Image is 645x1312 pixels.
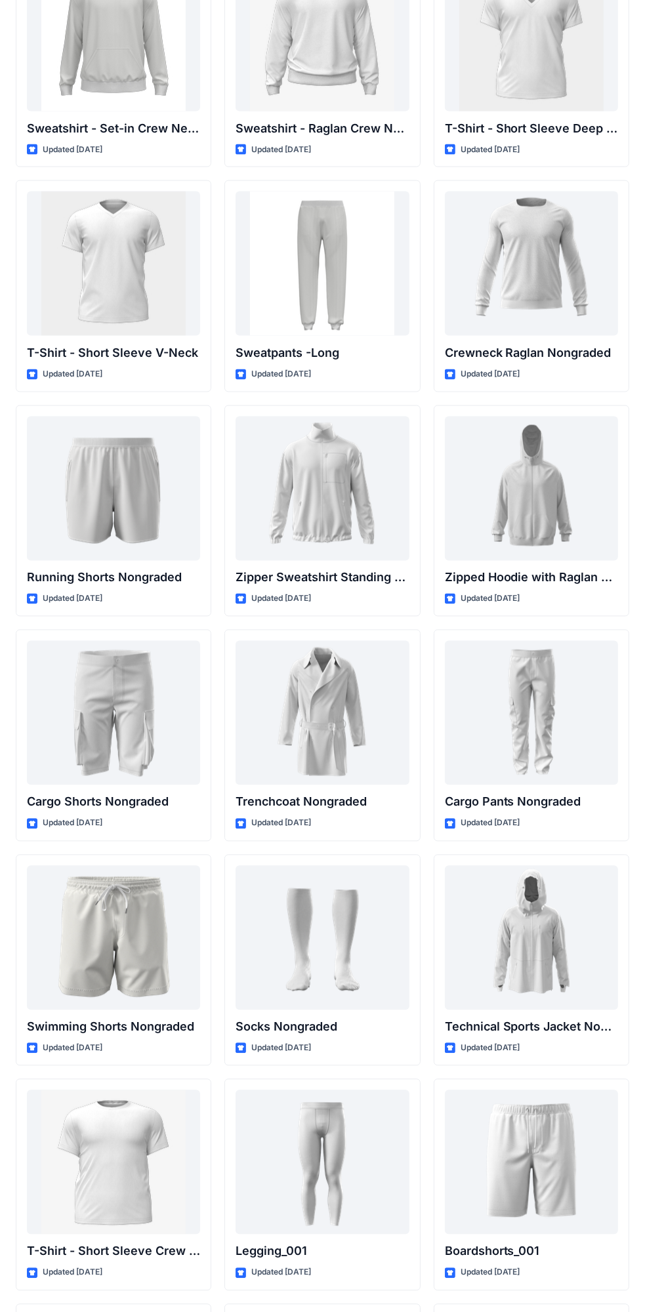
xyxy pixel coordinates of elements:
p: Technical Sports Jacket Nongraded [445,1018,618,1036]
p: Socks Nongraded [236,1018,409,1036]
p: Updated [DATE] [251,1042,311,1056]
p: Updated [DATE] [251,592,311,606]
a: Zipper Sweatshirt Standing Collar Nongraded [236,417,409,561]
a: T-Shirt - Short Sleeve Crew Neck [27,1090,200,1235]
a: Sweatpants -Long [236,192,409,336]
p: Updated [DATE] [251,143,311,157]
p: Sweatpants -Long [236,344,409,362]
a: Technical Sports Jacket Nongraded [445,866,618,1010]
a: Zipped Hoodie with Raglan Sleeve Nongraded [445,417,618,561]
p: Updated [DATE] [251,367,311,381]
p: Boardshorts_001 [445,1242,618,1261]
p: Updated [DATE] [43,592,102,606]
p: Swimming Shorts Nongraded [27,1018,200,1036]
p: Running Shorts Nongraded [27,569,200,587]
a: Socks Nongraded [236,866,409,1010]
a: Boardshorts_001 [445,1090,618,1235]
a: Trenchcoat Nongraded [236,641,409,785]
p: Crewneck Raglan Nongraded [445,344,618,362]
p: Updated [DATE] [43,143,102,157]
a: Running Shorts Nongraded [27,417,200,561]
p: Updated [DATE] [461,592,520,606]
p: Updated [DATE] [43,1042,102,1056]
p: Updated [DATE] [461,817,520,830]
p: T-Shirt - Short Sleeve Deep V-Neck [445,119,618,138]
p: Zipper Sweatshirt Standing Collar Nongraded [236,569,409,587]
p: Legging_001 [236,1242,409,1261]
p: Updated [DATE] [461,1042,520,1056]
p: Zipped Hoodie with Raglan Sleeve Nongraded [445,569,618,587]
p: Updated [DATE] [43,1266,102,1280]
a: Cargo Pants Nongraded [445,641,618,785]
p: Updated [DATE] [461,1266,520,1280]
a: Legging_001 [236,1090,409,1235]
p: Cargo Pants Nongraded [445,793,618,811]
p: Updated [DATE] [251,1266,311,1280]
a: Cargo Shorts Nongraded [27,641,200,785]
p: T-Shirt - Short Sleeve Crew Neck [27,1242,200,1261]
p: Updated [DATE] [251,817,311,830]
p: Cargo Shorts Nongraded [27,793,200,811]
p: Updated [DATE] [43,817,102,830]
p: Trenchcoat Nongraded [236,793,409,811]
p: Sweatshirt - Set-in Crew Neck w Kangaroo Pocket [27,119,200,138]
a: Crewneck Raglan Nongraded [445,192,618,336]
p: T-Shirt - Short Sleeve V-Neck [27,344,200,362]
p: Updated [DATE] [461,143,520,157]
p: Updated [DATE] [43,367,102,381]
p: Updated [DATE] [461,367,520,381]
a: T-Shirt - Short Sleeve V-Neck [27,192,200,336]
p: Sweatshirt - Raglan Crew Neck [236,119,409,138]
a: Swimming Shorts Nongraded [27,866,200,1010]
